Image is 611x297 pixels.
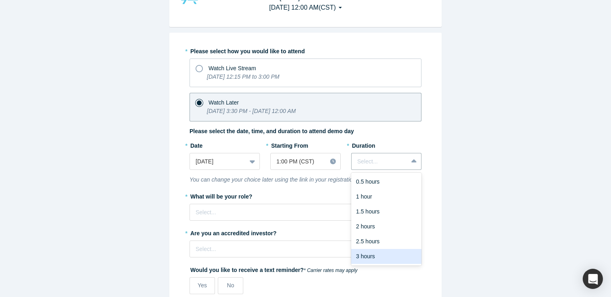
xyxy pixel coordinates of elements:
[190,263,421,274] label: Would you like to receive a text reminder?
[190,139,260,150] label: Date
[196,245,402,253] div: Select...
[209,99,239,106] span: Watch Later
[209,65,256,71] span: Watch Live Stream
[351,174,421,189] div: 0.5 hours
[351,219,421,234] div: 2 hours
[190,190,421,201] label: What will be your role?
[207,73,279,80] i: [DATE] 12:15 PM to 3:00 PM
[190,44,421,56] label: Please select how you would like to attend
[304,268,358,273] em: * Carrier rates may apply
[198,282,207,289] span: Yes
[190,127,354,136] label: Please select the date, time, and duration to attend demo day
[270,139,308,150] label: Starting From
[190,226,421,238] label: Are you an accredited investor?
[351,204,421,219] div: 1.5 hours
[190,176,405,183] i: You can change your choice later using the link in your registration confirmation email.
[227,282,234,289] span: No
[351,189,421,204] div: 1 hour
[207,108,296,114] i: [DATE] 3:30 PM - [DATE] 12:00 AM
[351,234,421,249] div: 2.5 hours
[351,249,421,264] div: 3 hours
[351,139,421,150] label: Duration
